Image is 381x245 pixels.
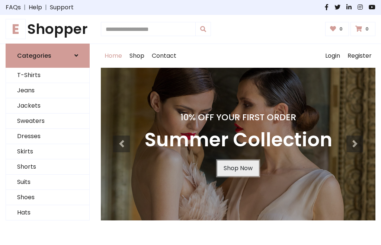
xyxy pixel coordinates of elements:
a: Hats [6,205,89,220]
span: | [21,3,29,12]
a: Categories [6,44,90,68]
a: T-Shirts [6,68,89,83]
a: Shop [126,44,148,68]
a: Jackets [6,98,89,114]
a: 0 [325,22,349,36]
a: Suits [6,175,89,190]
a: EShopper [6,21,90,38]
a: Home [101,44,126,68]
a: Login [321,44,344,68]
a: Sweaters [6,114,89,129]
a: Jeans [6,83,89,98]
a: Shop Now [217,160,259,176]
a: 0 [350,22,375,36]
span: E [6,19,26,39]
a: Contact [148,44,180,68]
a: Help [29,3,42,12]
a: Dresses [6,129,89,144]
h3: Summer Collection [144,128,332,152]
a: Shorts [6,159,89,175]
span: 0 [337,26,345,32]
a: Support [50,3,74,12]
a: FAQs [6,3,21,12]
h1: Shopper [6,21,90,38]
a: Register [344,44,375,68]
a: Skirts [6,144,89,159]
a: Shoes [6,190,89,205]
h6: Categories [17,52,51,59]
h4: 10% Off Your First Order [144,112,332,122]
span: 0 [364,26,371,32]
span: | [42,3,50,12]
